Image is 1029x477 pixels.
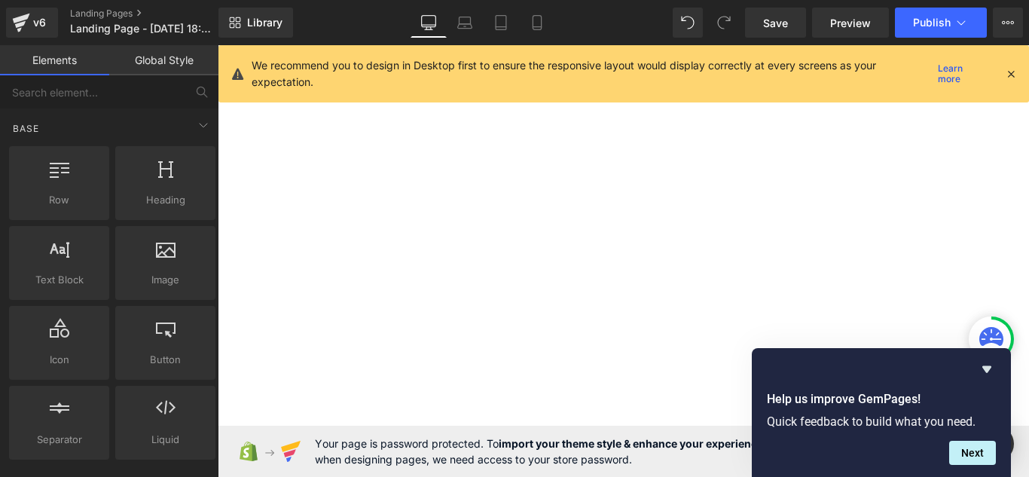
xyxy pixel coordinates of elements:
[120,272,211,288] span: Image
[673,8,703,38] button: Undo
[411,8,447,38] a: Desktop
[252,57,932,90] p: We recommend you to design in Desktop first to ensure the responsive layout would display correct...
[763,15,788,31] span: Save
[949,441,996,465] button: Next question
[767,414,996,429] p: Quick feedback to build what you need.
[218,8,293,38] a: New Library
[109,45,218,75] a: Global Style
[70,8,243,20] a: Landing Pages
[120,192,211,208] span: Heading
[11,121,41,136] span: Base
[6,8,58,38] a: v6
[315,436,763,467] span: Your page is password protected. To when designing pages, we need access to your store password.
[767,360,996,465] div: Help us improve GemPages!
[812,8,889,38] a: Preview
[913,17,951,29] span: Publish
[247,16,282,29] span: Library
[993,8,1023,38] button: More
[978,360,996,378] button: Hide survey
[830,15,871,31] span: Preview
[14,272,105,288] span: Text Block
[30,13,49,32] div: v6
[70,23,215,35] span: Landing Page - [DATE] 18:09:28
[120,352,211,368] span: Button
[499,437,763,450] strong: import your theme style & enhance your experience
[895,8,987,38] button: Publish
[932,65,993,83] a: Learn more
[14,192,105,208] span: Row
[447,8,483,38] a: Laptop
[120,432,211,448] span: Liquid
[14,432,105,448] span: Separator
[767,390,996,408] h2: Help us improve GemPages!
[483,8,519,38] a: Tablet
[709,8,739,38] button: Redo
[14,352,105,368] span: Icon
[519,8,555,38] a: Mobile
